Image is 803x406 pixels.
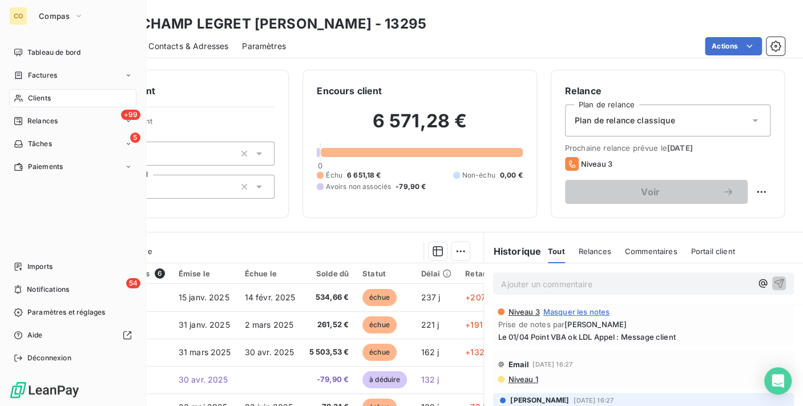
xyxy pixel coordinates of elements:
[564,320,627,329] span: [PERSON_NAME]
[565,84,770,98] h6: Relance
[532,361,572,368] span: [DATE] 16:27
[179,347,231,357] span: 31 mars 2025
[126,278,140,288] span: 54
[543,307,610,316] span: Masquer les notes
[575,115,675,126] span: Plan de relance classique
[179,292,229,302] span: 15 janv. 2025
[121,110,140,120] span: +99
[326,170,342,180] span: Échu
[309,292,349,303] span: 534,66 €
[28,93,51,103] span: Clients
[309,269,349,278] div: Solde dû
[421,269,451,278] div: Délai
[9,326,136,344] a: Aide
[421,347,439,357] span: 162 j
[581,159,612,168] span: Niveau 3
[245,320,294,329] span: 2 mars 2025
[574,397,614,404] span: [DATE] 16:27
[421,375,439,384] span: 132 j
[510,395,569,405] span: [PERSON_NAME]
[705,37,762,55] button: Actions
[508,360,529,369] span: Email
[362,371,407,388] span: à déduire
[245,292,296,302] span: 14 févr. 2025
[500,170,523,180] span: 0,00 €
[27,262,53,272] span: Imports
[9,7,27,25] div: CO
[362,316,397,333] span: échue
[27,353,71,363] span: Déconnexion
[179,269,231,278] div: Émise le
[396,182,426,192] span: -79,90 €
[309,347,349,358] span: 5 503,53 €
[465,320,487,329] span: +191 j
[317,84,382,98] h6: Encours client
[579,187,723,196] span: Voir
[465,292,490,302] span: +207 j
[179,320,230,329] span: 31 janv. 2025
[484,244,541,258] h6: Historique
[317,110,522,144] h2: 6 571,28 €
[421,292,440,302] span: 237 j
[347,170,381,180] span: 6 651,18 €
[565,143,770,152] span: Prochaine relance prévue le
[362,344,397,361] span: échue
[27,116,58,126] span: Relances
[317,161,322,170] span: 0
[548,247,565,256] span: Tout
[9,381,80,399] img: Logo LeanPay
[625,247,677,256] span: Commentaires
[498,332,789,341] span: Le 01/04 Point VBA ok LDL Appel : Message client
[130,132,140,143] span: 5
[465,347,489,357] span: +132 j
[326,182,391,192] span: Avoirs non associés
[148,41,228,52] span: Contacts & Adresses
[27,307,105,317] span: Paramètres et réglages
[579,247,611,256] span: Relances
[421,320,439,329] span: 221 j
[27,284,69,295] span: Notifications
[691,247,735,256] span: Portail client
[245,347,294,357] span: 30 avr. 2025
[462,170,495,180] span: Non-échu
[565,180,748,204] button: Voir
[179,375,228,384] span: 30 avr. 2025
[309,319,349,331] span: 261,52 €
[28,162,63,172] span: Paiements
[28,139,52,149] span: Tâches
[507,375,538,384] span: Niveau 1
[27,330,43,340] span: Aide
[245,269,296,278] div: Échue le
[764,367,792,395] div: Open Intercom Messenger
[100,14,426,34] h3: EARL CHAMP LEGRET [PERSON_NAME] - 13295
[92,116,275,132] span: Propriétés Client
[39,11,70,21] span: Compas
[27,47,80,58] span: Tableau de bord
[242,41,286,52] span: Paramètres
[28,70,57,81] span: Factures
[362,289,397,306] span: échue
[507,307,539,316] span: Niveau 3
[667,143,693,152] span: [DATE]
[498,320,789,329] span: Prise de notes par
[155,268,165,279] span: 6
[465,269,502,278] div: Retard
[309,374,349,385] span: -79,90 €
[69,84,275,98] h6: Informations client
[362,269,407,278] div: Statut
